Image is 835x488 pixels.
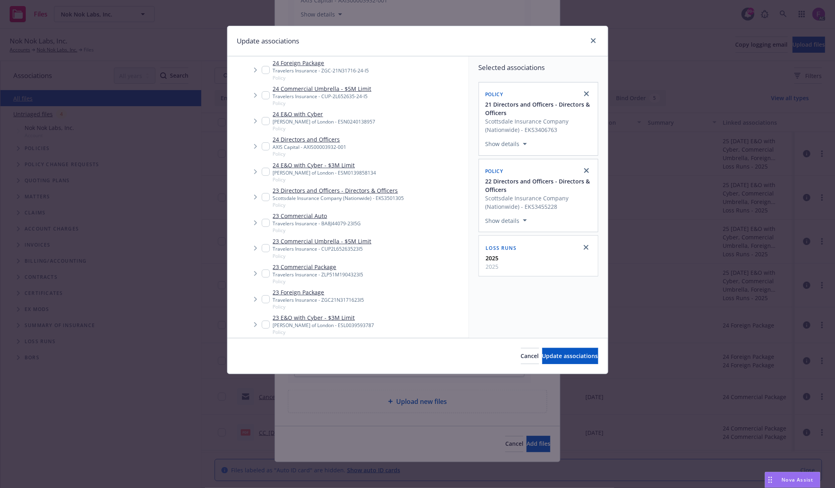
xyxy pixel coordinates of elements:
[273,253,372,259] span: Policy
[765,472,775,488] div: Drag to move
[273,195,404,202] div: Scottsdale Insurance Company (Nationwide) - EKS3501305
[582,166,591,175] a: close
[273,278,364,285] span: Policy
[273,322,374,329] div: [PERSON_NAME] of London - ESL0039593787
[582,89,591,99] a: close
[486,245,517,251] span: Loss Runs
[273,169,376,176] div: [PERSON_NAME] of London - ESM0139858134
[482,139,530,149] button: Show details
[273,144,347,150] div: AXIS Capital - AXIS00003932-001
[589,36,598,45] a: close
[273,313,374,322] a: 23 E&O with Cyber - $3M Limit
[521,352,539,360] span: Cancel
[273,297,364,303] div: Travelers Insurance - ZGC21N3171623I5
[273,303,364,310] span: Policy
[765,472,821,488] button: Nova Assist
[273,245,372,252] div: Travelers Insurance - CUP2L65263523I5
[581,243,591,252] a: close
[273,93,372,100] div: Travelers Insurance - CUP-2L652635-24-I5
[273,237,372,245] a: 23 Commercial Umbrella - $5M Limit
[273,271,364,278] div: Travelers Insurance - ZLP51M1904323I5
[273,263,364,271] a: 23 Commercial Package
[273,186,404,195] a: 23 Directors and Officers - Directors & Officers
[273,288,364,297] a: 23 Foreign Package
[542,348,598,364] button: Update associations
[237,36,300,46] h1: Update associations
[273,74,369,81] span: Policy
[273,227,361,234] span: Policy
[486,91,503,98] span: Policy
[486,262,499,271] span: 2025
[273,110,376,118] a: 24 E&O with Cyber
[486,254,499,262] strong: 2025
[486,117,593,134] span: Scottsdale Insurance Company (Nationwide) - EKS3406763
[273,118,376,125] div: [PERSON_NAME] of London - ESN0240138957
[486,168,503,175] span: Policy
[486,194,593,211] span: Scottsdale Insurance Company (Nationwide) - EKS3455228
[273,176,376,183] span: Policy
[482,216,530,225] button: Show details
[273,220,361,227] div: Travelers Insurance - BA8J44079-23I5G
[521,348,539,364] button: Cancel
[273,135,347,144] a: 24 Directors and Officers
[273,125,376,132] span: Policy
[273,329,374,336] span: Policy
[486,100,593,117] button: 21 Directors and Officers - Directors & Officers
[782,476,814,483] span: Nova Assist
[273,212,361,220] a: 23 Commercial Auto
[273,150,347,157] span: Policy
[273,161,376,169] a: 24 E&O with Cyber - $3M Limit
[479,63,598,72] span: Selected associations
[542,352,598,360] span: Update associations
[273,67,369,74] div: Travelers Insurance - ZGC-21N31716-24-I5
[273,202,404,208] span: Policy
[273,59,369,67] a: 24 Foreign Package
[273,84,372,93] a: 24 Commercial Umbrella - $5M Limit
[273,100,372,107] span: Policy
[486,177,593,194] button: 22 Directors and Officers - Directors & Officers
